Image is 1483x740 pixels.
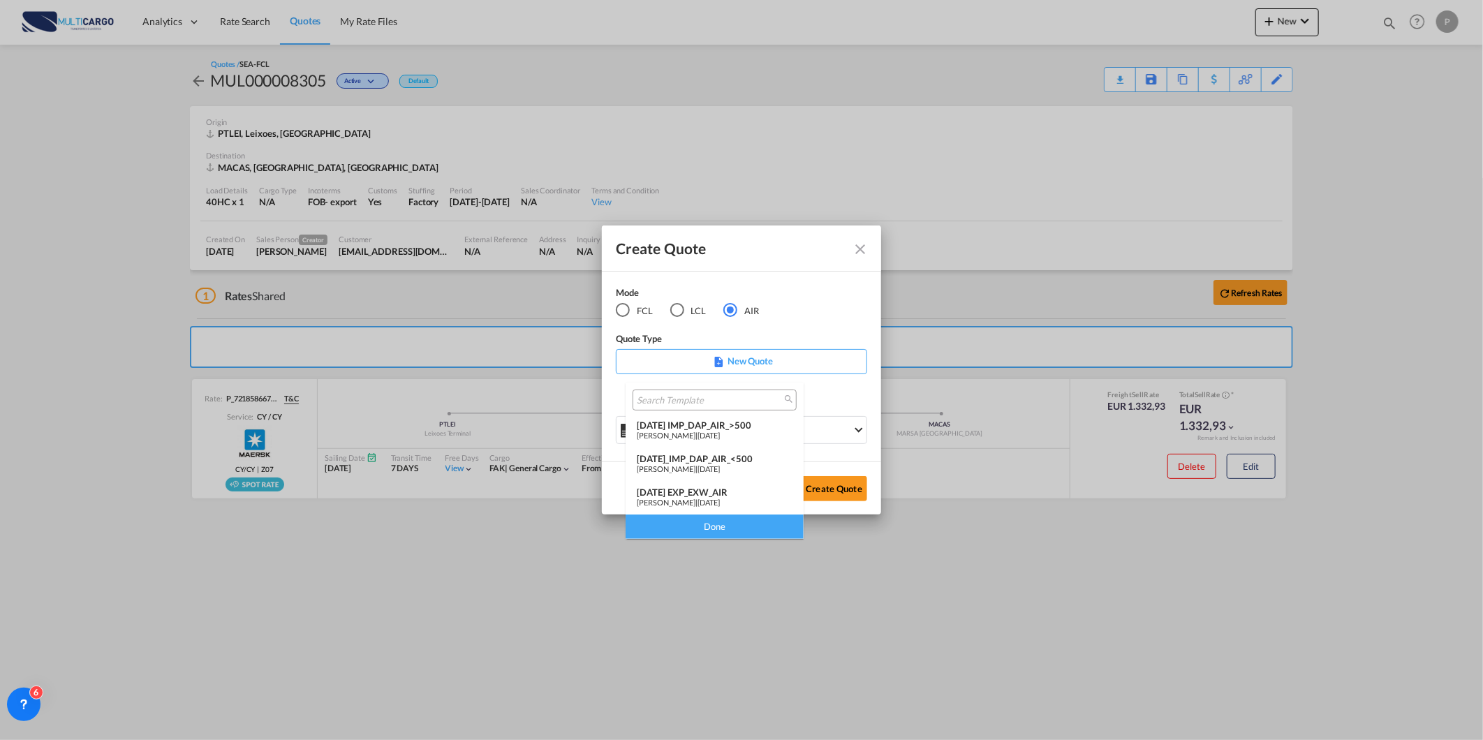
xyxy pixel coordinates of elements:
input: Search Template [637,394,781,407]
div: | [637,498,792,507]
div: | [637,431,792,440]
div: [DATE]_IMP_DAP_AIR_<500 [637,453,792,464]
div: Done [626,515,804,539]
md-icon: icon-magnify [783,394,794,404]
span: [PERSON_NAME] [637,431,695,440]
div: | [637,464,792,473]
span: [DATE] [698,431,720,440]
span: [PERSON_NAME] [637,498,695,507]
span: [DATE] [698,464,720,473]
span: [PERSON_NAME] [637,464,695,473]
div: [DATE] IMP_DAP_AIR_>500 [637,420,792,431]
div: [DATE] EXP_EXW_AIR [637,487,792,498]
span: [DATE] [698,498,720,507]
